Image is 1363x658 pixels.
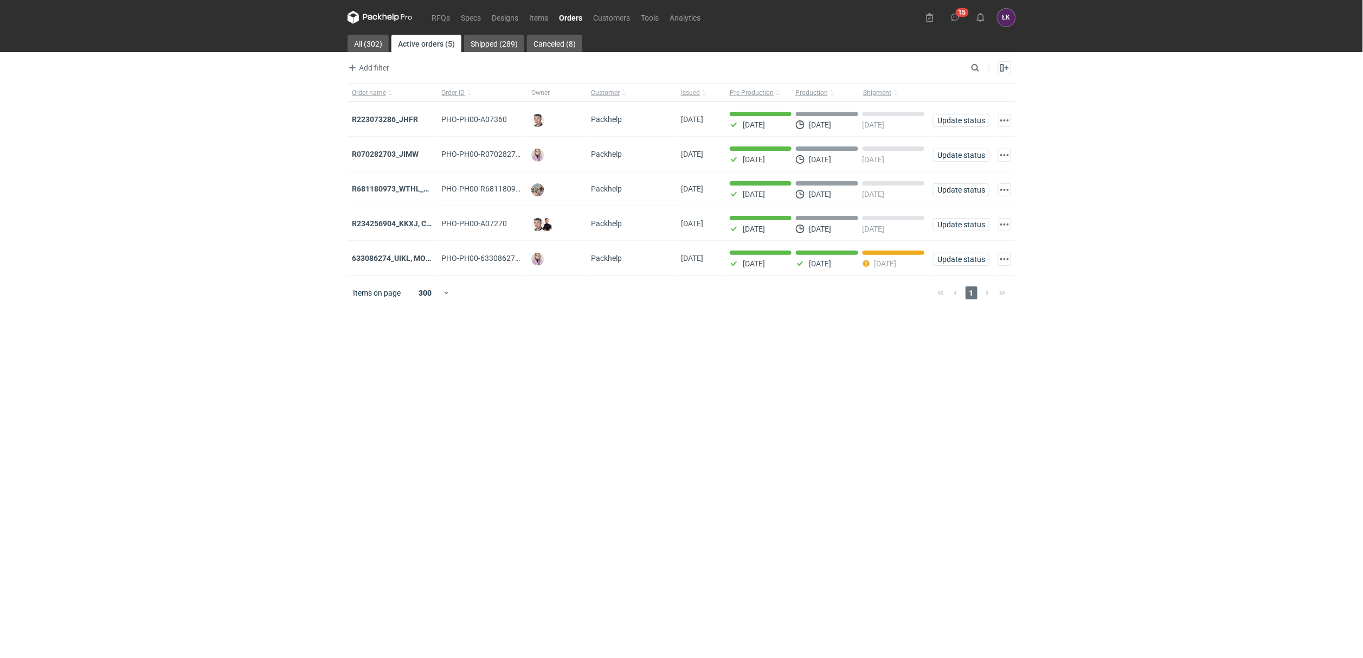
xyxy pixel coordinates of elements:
span: Update status [938,186,985,194]
button: Pre-Production [725,84,793,101]
span: Items on page [353,288,401,298]
a: 633086274_UIKL, MOEG [352,254,435,263]
p: [DATE] [863,120,885,129]
span: Update status [938,255,985,263]
button: Production [793,84,861,101]
div: Łukasz Kowalski [998,9,1015,27]
p: [DATE] [809,225,831,233]
span: PHO-PH00-633086274_UIKL,-MOEG [442,254,565,263]
p: [DATE] [743,120,765,129]
span: Add filter [346,61,389,74]
a: Tools [635,11,664,24]
a: Specs [455,11,486,24]
button: Customer [587,84,677,101]
button: Order ID [438,84,528,101]
button: Update status [933,253,989,266]
button: Update status [933,183,989,196]
span: 1 [966,286,978,299]
span: Issued [681,88,700,97]
button: Actions [998,114,1011,127]
button: ŁK [998,9,1015,27]
button: Add filter [345,61,390,74]
p: [DATE] [809,190,831,199]
button: Update status [933,218,989,231]
img: Klaudia Wiśniewska [531,253,544,266]
span: Packhelp [591,184,622,193]
a: Active orders (5) [391,35,461,52]
button: Actions [998,149,1011,162]
span: Packhelp [591,219,622,228]
span: Packhelp [591,115,622,124]
a: Shipped (289) [464,35,524,52]
button: Actions [998,218,1011,231]
button: Issued [677,84,725,101]
span: PHO-PH00-A07360 [442,115,507,124]
img: Tomasz Kubiak [541,218,554,231]
span: Update status [938,221,985,228]
p: [DATE] [809,259,831,268]
a: R234256904_KKXJ, CKTY,PCHN, FHNV,TJBT,BVDV,VPVS,UUAJ,HTKI,TWOS,IFEI,BQIJ' [352,219,642,228]
span: Order ID [442,88,465,97]
img: Maciej Sikora [531,114,544,127]
a: Designs [486,11,524,24]
button: Order name [348,84,438,101]
p: [DATE] [863,190,885,199]
button: Actions [998,253,1011,266]
button: Update status [933,114,989,127]
button: Shipment [861,84,929,101]
span: PHO-PH00-R681180973_WTHL_GFSV [442,184,571,193]
a: R681180973_WTHL_GFSV [352,184,443,193]
div: 300 [408,285,443,301]
a: Items [524,11,554,24]
a: Analytics [664,11,706,24]
span: Customer [591,88,620,97]
span: Update status [938,151,985,159]
input: Search [969,61,1004,74]
span: Owner [531,88,550,97]
span: Order name [352,88,386,97]
span: Pre-Production [730,88,774,97]
p: [DATE] [743,190,765,199]
a: Orders [554,11,588,24]
p: [DATE] [863,155,885,164]
p: [DATE] [743,225,765,233]
span: Shipment [863,88,891,97]
a: R223073286_JHFR [352,115,418,124]
button: Update status [933,149,989,162]
span: 02/10/2025 [681,150,703,158]
a: Canceled (8) [527,35,582,52]
span: Packhelp [591,150,622,158]
span: 02/10/2025 [681,184,703,193]
button: 15 [947,9,964,26]
p: [DATE] [743,259,765,268]
p: [DATE] [809,120,831,129]
span: 23/09/2025 [681,254,703,263]
a: R070282703_JIMW [352,150,419,158]
p: [DATE] [863,225,885,233]
p: [DATE] [875,259,897,268]
span: Production [795,88,828,97]
button: Actions [998,183,1011,196]
a: Customers [588,11,635,24]
span: 10/10/2025 [681,115,703,124]
p: [DATE] [743,155,765,164]
a: All (302) [348,35,389,52]
svg: Packhelp Pro [348,11,413,24]
img: Michał Palasek [531,183,544,196]
img: Klaudia Wiśniewska [531,149,544,162]
span: PHO-PH00-R070282703_JIMW [442,150,548,158]
span: 23/09/2025 [681,219,703,228]
span: Packhelp [591,254,622,263]
span: PHO-PH00-A07270 [442,219,507,228]
img: Maciej Sikora [531,218,544,231]
span: Update status [938,117,985,124]
p: [DATE] [809,155,831,164]
a: RFQs [426,11,455,24]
